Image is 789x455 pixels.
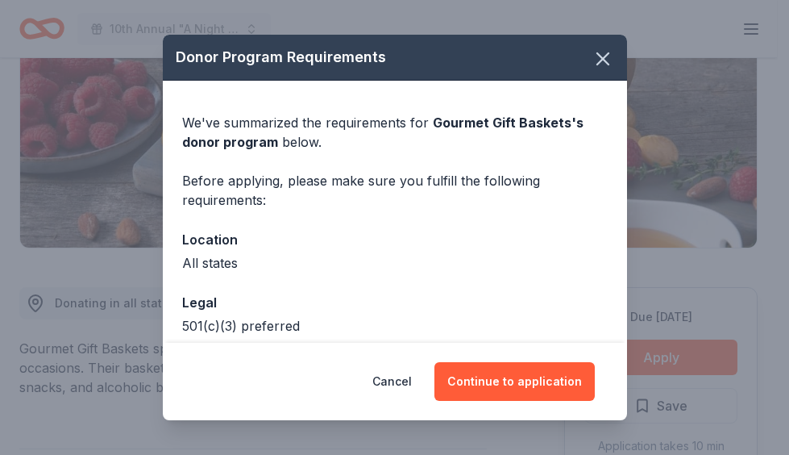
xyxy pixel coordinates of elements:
button: Continue to application [434,362,595,401]
div: We've summarized the requirements for below. [182,113,608,152]
div: All states [182,253,608,273]
div: Donor Program Requirements [163,35,627,81]
div: Location [182,229,608,250]
div: Before applying, please make sure you fulfill the following requirements: [182,171,608,210]
button: Cancel [372,362,412,401]
div: Legal [182,292,608,313]
div: 501(c)(3) preferred [182,316,608,336]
